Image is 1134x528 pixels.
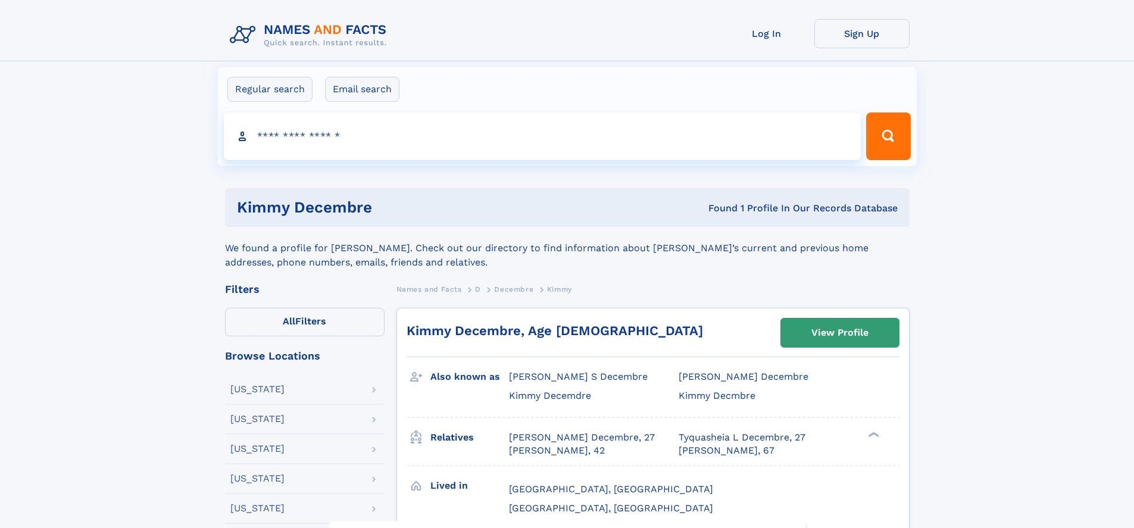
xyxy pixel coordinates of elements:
h3: Relatives [430,427,509,448]
a: [PERSON_NAME], 42 [509,444,605,457]
a: View Profile [781,318,899,347]
div: [US_STATE] [230,444,285,454]
span: Kimmy [547,285,572,293]
label: Email search [325,77,399,102]
span: All [283,315,295,327]
a: Log In [719,19,814,48]
span: Kimmy Decemdre [509,390,591,401]
a: [PERSON_NAME] Decembre, 27 [509,431,655,444]
span: [GEOGRAPHIC_DATA], [GEOGRAPHIC_DATA] [509,483,713,495]
div: Filters [225,284,385,295]
div: Found 1 Profile In Our Records Database [540,202,898,215]
a: Sign Up [814,19,910,48]
span: [PERSON_NAME] S Decembre [509,371,648,382]
div: [US_STATE] [230,474,285,483]
span: Decembre [494,285,533,293]
a: Kimmy Decembre, Age [DEMOGRAPHIC_DATA] [407,323,703,338]
span: [PERSON_NAME] Decembre [679,371,808,382]
div: View Profile [811,319,869,346]
label: Regular search [227,77,313,102]
div: ❯ [866,430,880,438]
h3: Also known as [430,367,509,387]
input: search input [224,113,861,160]
a: Decembre [494,282,533,296]
a: D [475,282,481,296]
a: Tyquasheia L Decembre, 27 [679,431,805,444]
div: Browse Locations [225,351,385,361]
a: Names and Facts [396,282,462,296]
img: Logo Names and Facts [225,19,396,51]
div: [US_STATE] [230,504,285,513]
span: [GEOGRAPHIC_DATA], [GEOGRAPHIC_DATA] [509,502,713,514]
label: Filters [225,308,385,336]
div: [US_STATE] [230,385,285,394]
span: D [475,285,481,293]
div: We found a profile for [PERSON_NAME]. Check out our directory to find information about [PERSON_N... [225,227,910,270]
h1: kimmy decembre [237,200,541,215]
button: Search Button [866,113,910,160]
h3: Lived in [430,476,509,496]
a: [PERSON_NAME], 67 [679,444,774,457]
span: Kimmy Decmbre [679,390,755,401]
div: [US_STATE] [230,414,285,424]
